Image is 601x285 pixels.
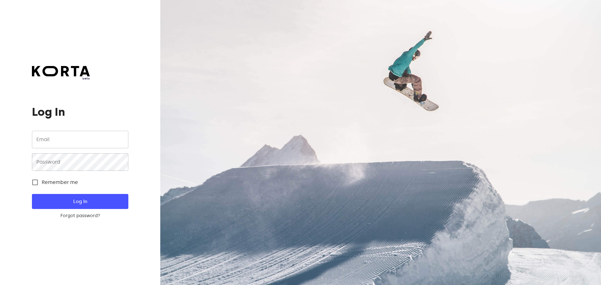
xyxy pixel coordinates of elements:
[42,197,118,206] span: Log In
[32,66,90,81] a: beta
[32,194,128,209] button: Log In
[32,213,128,219] a: Forgot password?
[32,76,90,81] span: beta
[32,106,128,118] h1: Log In
[32,66,90,76] img: Korta
[42,179,78,186] span: Remember me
